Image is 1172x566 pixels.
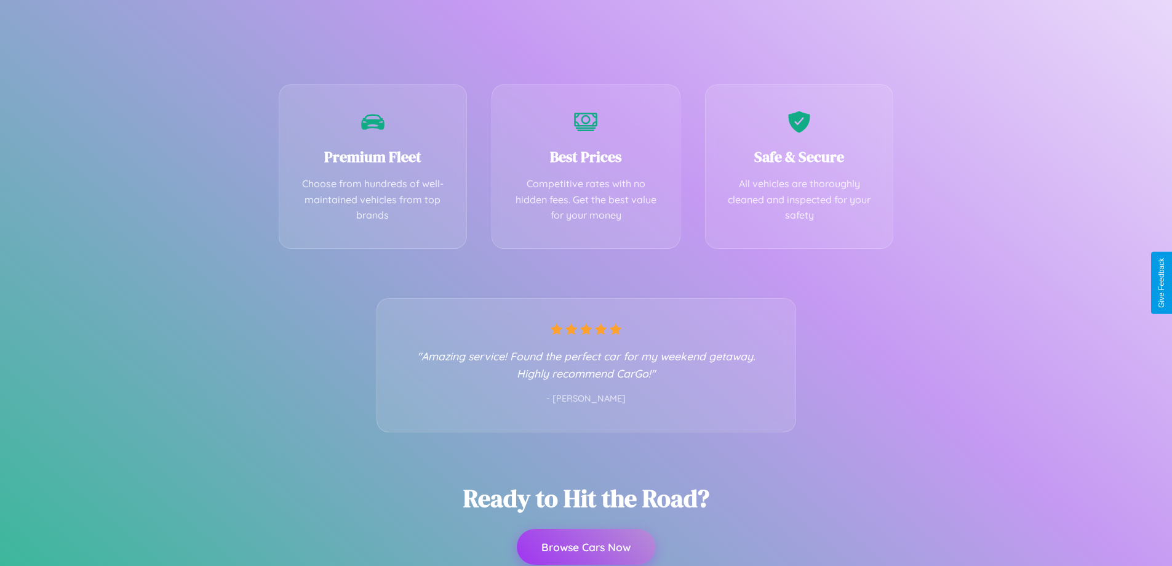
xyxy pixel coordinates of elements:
h3: Premium Fleet [298,147,448,167]
h3: Safe & Secure [724,147,875,167]
p: Choose from hundreds of well-maintained vehicles from top brands [298,176,448,224]
h3: Best Prices [511,147,661,167]
div: Give Feedback [1157,258,1166,308]
h2: Ready to Hit the Road? [463,482,709,515]
p: - [PERSON_NAME] [402,391,771,407]
p: Competitive rates with no hidden fees. Get the best value for your money [511,176,661,224]
p: "Amazing service! Found the perfect car for my weekend getaway. Highly recommend CarGo!" [402,347,771,382]
button: Browse Cars Now [517,529,655,565]
p: All vehicles are thoroughly cleaned and inspected for your safety [724,176,875,224]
